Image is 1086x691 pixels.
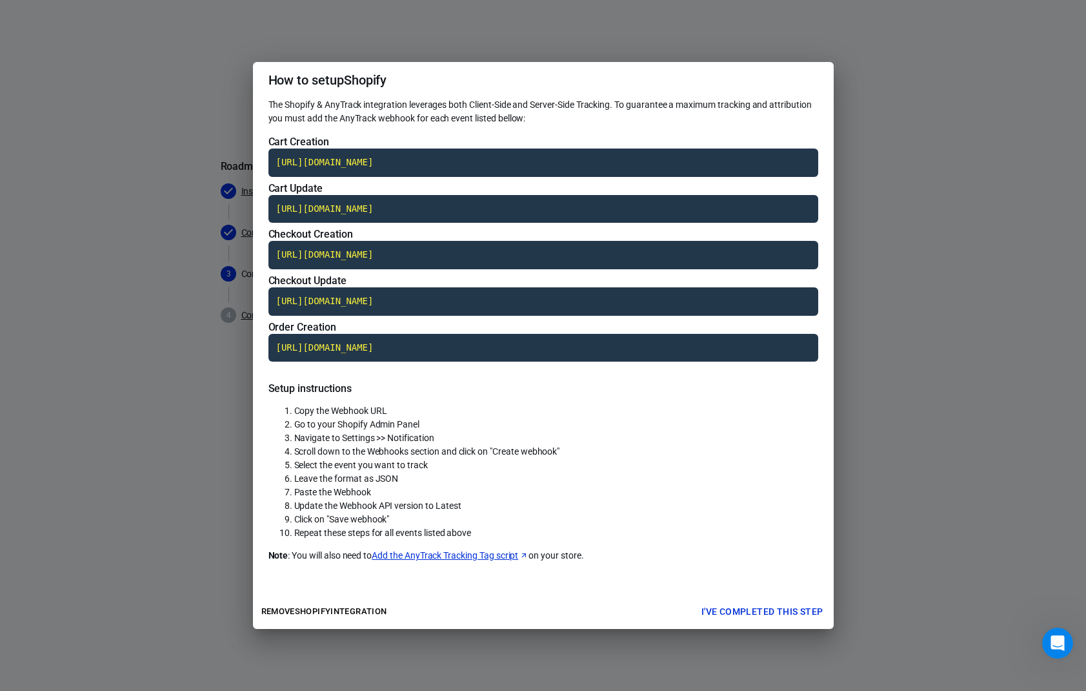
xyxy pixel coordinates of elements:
[294,500,461,511] span: Update the Webhook API version to Latest
[268,550,288,561] strong: Note
[268,136,329,148] span: Cart Creation
[294,473,399,484] span: Leave the format as JSON
[258,602,390,622] button: RemoveShopifyintegration
[294,446,560,457] span: Scroll down to the Webhooks section and click on "Create webhook"
[268,549,818,562] p: : You will also need to on your store.
[294,514,390,524] span: Click on "Save webhook"
[268,195,818,223] code: Click to copy
[268,228,353,240] span: Checkout Creation
[294,460,428,470] span: Select the event you want to track
[268,321,336,333] span: Order Creation
[268,274,347,287] span: Checkout Update
[268,287,818,316] code: Click to copy
[268,182,323,194] span: Cart Update
[268,334,818,362] code: Click to copy
[268,99,812,123] span: The Shopify & AnyTrack integration leverages both Client-Side and Server-Side Tracking. To guaran...
[696,600,829,624] button: I've completed this step
[1042,628,1073,659] iframe: Intercom live chat
[294,487,371,497] span: Paste the Webhook
[268,382,818,395] h5: Setup instructions
[294,406,387,416] span: Copy the Webhook URL
[294,419,420,429] span: Go to your Shopify Admin Panel
[268,241,818,269] code: Click to copy
[294,528,472,538] span: Repeat these steps for all events listed above
[372,549,528,562] a: Add the AnyTrack Tracking Tag script
[294,433,434,443] span: Navigate to Settings >> Notification
[268,149,818,177] code: Click to copy
[253,62,834,98] h2: How to setup Shopify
